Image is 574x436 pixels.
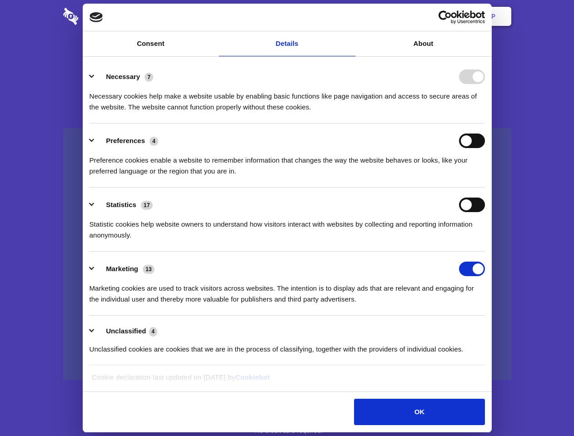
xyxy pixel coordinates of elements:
iframe: Drift Widget Chat Controller [529,391,563,425]
a: Login [412,2,452,30]
label: Statistics [106,201,136,208]
div: Necessary cookies help make a website usable by enabling basic functions like page navigation and... [90,84,485,113]
a: Usercentrics Cookiebot - opens in a new window [405,10,485,24]
button: Marketing (13) [90,262,160,276]
a: Contact [369,2,410,30]
button: Necessary (7) [90,69,159,84]
button: OK [354,399,484,425]
a: Cookiebot [235,373,270,381]
button: Unclassified (4) [90,326,163,337]
span: 13 [143,265,155,274]
div: Statistic cookies help website owners to understand how visitors interact with websites by collec... [90,212,485,241]
button: Statistics (17) [90,198,159,212]
label: Preferences [106,137,145,144]
label: Marketing [106,265,138,272]
div: Cookie declaration last updated on [DATE] by [85,372,489,390]
a: About [355,31,492,56]
a: Consent [83,31,219,56]
span: 4 [149,327,158,336]
a: Details [219,31,355,56]
h4: Auto-redaction of sensitive data, encrypted data sharing and self-destructing private chats. Shar... [63,83,511,113]
span: 7 [145,73,153,82]
img: logo-wordmark-white-trans-d4663122ce5f474addd5e946df7df03e33cb6a1c49d2221995e7729f52c070b2.svg [63,8,141,25]
img: logo [90,12,103,22]
label: Necessary [106,73,140,80]
span: 4 [150,137,158,146]
div: Unclassified cookies are cookies that we are in the process of classifying, together with the pro... [90,337,485,355]
button: Preferences (4) [90,134,164,148]
div: Preference cookies enable a website to remember information that changes the way the website beha... [90,148,485,177]
span: 17 [141,201,153,210]
h1: Eliminate Slack Data Loss. [63,41,511,74]
a: Wistia video thumbnail [63,128,511,380]
a: Pricing [267,2,306,30]
div: Marketing cookies are used to track visitors across websites. The intention is to display ads tha... [90,276,485,305]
